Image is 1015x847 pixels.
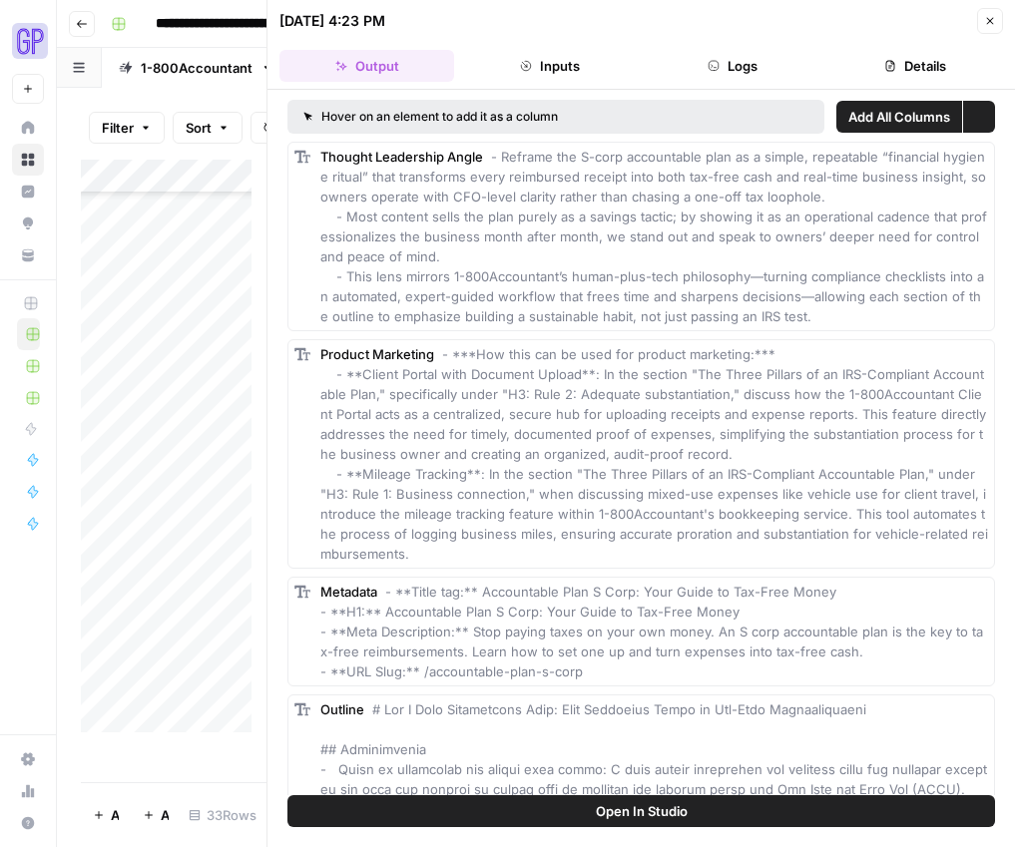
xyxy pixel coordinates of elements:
[181,799,264,831] div: 33 Rows
[81,799,131,831] button: Add Row
[320,584,983,679] span: - **Title tag:** Accountable Plan S Corp: Your Guide to Tax-Free Money - **H1:** Accountable Plan...
[141,58,253,78] div: 1-800Accountant
[828,50,1003,82] button: Details
[320,346,434,362] span: Product Marketing
[848,107,950,127] span: Add All Columns
[12,23,48,59] img: Growth Plays Logo
[111,805,119,825] span: Add Row
[646,50,820,82] button: Logs
[89,112,165,144] button: Filter
[320,701,364,717] span: Outline
[596,801,688,821] span: Open In Studio
[12,176,44,208] a: Insights
[12,775,44,807] a: Usage
[12,743,44,775] a: Settings
[279,50,454,82] button: Output
[102,48,291,88] a: 1-800Accountant
[320,584,377,600] span: Metadata
[12,239,44,271] a: Your Data
[320,149,483,165] span: Thought Leadership Angle
[320,149,990,324] span: - Reframe the S-corp accountable plan as a simple, repeatable “financial hygiene ritual” that tra...
[161,805,169,825] span: Add 10 Rows
[303,108,684,126] div: Hover on an element to add it as a column
[12,208,44,239] a: Opportunities
[12,144,44,176] a: Browse
[186,118,212,138] span: Sort
[462,50,637,82] button: Inputs
[12,112,44,144] a: Home
[12,807,44,839] button: Help + Support
[173,112,243,144] button: Sort
[279,11,385,31] div: [DATE] 4:23 PM
[287,795,995,827] button: Open In Studio
[102,118,134,138] span: Filter
[12,16,44,66] button: Workspace: Growth Plays
[320,346,990,562] span: - ***How this can be used for product marketing:*** - **Client Portal with Document Upload**: In ...
[836,101,962,133] button: Add All Columns
[131,799,181,831] button: Add 10 Rows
